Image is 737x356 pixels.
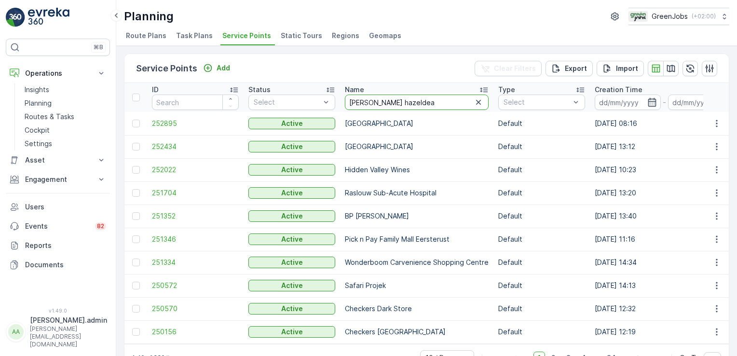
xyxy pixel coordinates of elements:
p: [PERSON_NAME][EMAIL_ADDRESS][DOMAIN_NAME] [30,325,107,348]
button: Active [248,280,335,291]
a: 250570 [152,304,239,314]
p: Cockpit [25,125,50,135]
td: Default [493,228,590,251]
a: Cockpit [21,123,110,137]
button: Add [199,62,234,74]
button: Import [597,61,644,76]
p: Active [281,234,303,244]
p: ( +02:00 ) [692,13,716,20]
p: Planning [124,9,174,24]
button: AA[PERSON_NAME].admin[PERSON_NAME][EMAIL_ADDRESS][DOMAIN_NAME] [6,315,110,348]
p: Import [616,64,638,73]
p: Routes & Tasks [25,112,74,122]
a: Reports [6,236,110,255]
td: Default [493,297,590,320]
div: Toggle Row Selected [132,328,140,336]
p: Active [281,327,303,337]
a: 251352 [152,211,239,221]
p: Creation Time [595,85,642,95]
p: Users [25,202,106,212]
a: Planning [21,96,110,110]
td: Default [493,112,590,135]
div: Toggle Row Selected [132,259,140,266]
p: Active [281,211,303,221]
p: Documents [25,260,106,270]
div: Toggle Row Selected [132,166,140,174]
span: Route Plans [126,31,166,41]
input: Search [345,95,489,110]
span: Service Points [222,31,271,41]
a: 250572 [152,281,239,290]
a: 251704 [152,188,239,198]
p: Planning [25,98,52,108]
p: Export [565,64,587,73]
p: Active [281,304,303,314]
td: Default [493,181,590,205]
p: [PERSON_NAME].admin [30,315,107,325]
span: 251346 [152,234,239,244]
img: logo_light-DOdMpM7g.png [28,8,69,27]
td: Default [493,274,590,297]
span: v 1.49.0 [6,308,110,314]
a: 252022 [152,165,239,175]
p: Asset [25,155,91,165]
td: Checkers Dark Store [340,297,493,320]
a: 251334 [152,258,239,267]
p: 82 [97,222,104,230]
a: 252895 [152,119,239,128]
button: Active [248,118,335,129]
button: Active [248,187,335,199]
a: Documents [6,255,110,274]
p: ID [152,85,159,95]
button: Active [248,303,335,315]
p: Service Points [136,62,197,75]
a: 252434 [152,142,239,151]
p: Active [281,281,303,290]
td: Wonderboom Carvenience Shopping Centre [340,251,493,274]
p: Select [254,97,320,107]
p: Add [217,63,230,73]
a: Events82 [6,217,110,236]
p: Clear Filters [494,64,536,73]
button: GreenJobs(+02:00) [628,8,729,25]
input: dd/mm/yyyy [595,95,661,110]
img: Green_Jobs_Logo.png [628,11,648,22]
div: Toggle Row Selected [132,235,140,243]
p: Active [281,165,303,175]
a: 250156 [152,327,239,337]
span: Regions [332,31,359,41]
span: Task Plans [176,31,213,41]
button: Clear Filters [475,61,542,76]
p: Active [281,188,303,198]
td: BP [PERSON_NAME] [340,205,493,228]
div: AA [8,324,24,340]
p: GreenJobs [652,12,688,21]
span: Geomaps [369,31,401,41]
p: ⌘B [94,43,103,51]
td: Default [493,251,590,274]
td: Safari Projek [340,274,493,297]
td: [GEOGRAPHIC_DATA] [340,112,493,135]
p: Engagement [25,175,91,184]
div: Toggle Row Selected [132,305,140,313]
td: Pick n Pay Family Mall Eersterust [340,228,493,251]
td: Hidden Valley Wines [340,158,493,181]
p: Status [248,85,271,95]
div: Toggle Row Selected [132,120,140,127]
td: [GEOGRAPHIC_DATA] [340,135,493,158]
button: Active [248,233,335,245]
p: Active [281,119,303,128]
div: Toggle Row Selected [132,212,140,220]
p: Operations [25,68,91,78]
p: Reports [25,241,106,250]
button: Export [546,61,593,76]
button: Active [248,164,335,176]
